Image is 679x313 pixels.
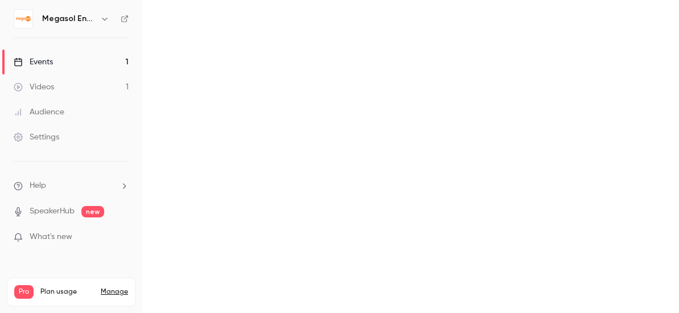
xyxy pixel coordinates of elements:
span: Plan usage [40,287,94,296]
div: Settings [14,131,59,143]
li: help-dropdown-opener [14,180,129,192]
img: Megasol Energie AG [14,10,32,28]
div: Events [14,56,53,68]
iframe: Noticeable Trigger [115,232,129,242]
span: new [81,206,104,217]
span: What's new [30,231,72,243]
h6: Megasol Energie AG [42,13,96,24]
a: Manage [101,287,128,296]
a: SpeakerHub [30,205,75,217]
div: Videos [14,81,54,93]
span: Pro [14,285,34,299]
div: Audience [14,106,64,118]
span: Help [30,180,46,192]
